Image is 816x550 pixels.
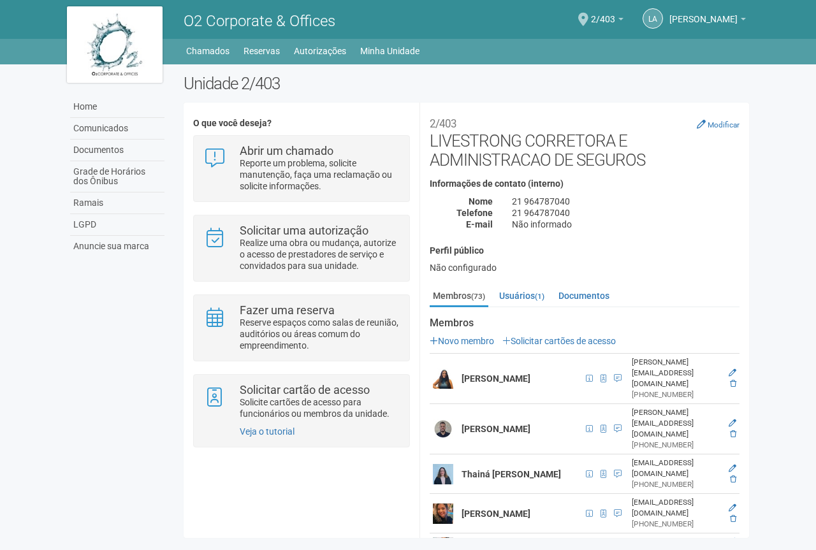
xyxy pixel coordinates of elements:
[70,236,164,257] a: Anuncie sua marca
[430,246,739,256] h4: Perfil público
[729,503,736,512] a: Editar membro
[240,396,400,419] p: Solicite cartões de acesso para funcionários ou membros da unidade.
[240,224,368,237] strong: Solicitar uma autorização
[669,2,738,24] span: Luísa Antunes de Mesquita
[462,509,530,519] strong: [PERSON_NAME]
[294,42,346,60] a: Autorizações
[462,373,530,384] strong: [PERSON_NAME]
[433,368,453,389] img: user.png
[186,42,229,60] a: Chamados
[430,112,739,170] h2: LIVESTRONG CORRETORA E ADMINISTRACAO DE SEGUROS
[632,479,720,490] div: [PHONE_NUMBER]
[203,305,399,351] a: Fazer uma reserva Reserve espaços como salas de reunião, auditórios ou áreas comum do empreendime...
[433,464,453,484] img: user.png
[203,225,399,271] a: Solicitar uma autorização Realize uma obra ou mudança, autorize o acesso de prestadores de serviç...
[70,192,164,214] a: Ramais
[430,336,494,346] a: Novo membro
[729,419,736,428] a: Editar membro
[70,214,164,236] a: LGPD
[729,368,736,377] a: Editar membro
[496,286,548,305] a: Usuários(1)
[555,286,613,305] a: Documentos
[193,119,409,128] h4: O que você deseja?
[433,503,453,524] img: user.png
[502,336,616,346] a: Solicitar cartões de acesso
[632,519,720,530] div: [PHONE_NUMBER]
[730,430,736,438] a: Excluir membro
[730,379,736,388] a: Excluir membro
[669,16,746,26] a: [PERSON_NAME]
[240,383,370,396] strong: Solicitar cartão de acesso
[730,514,736,523] a: Excluir membro
[430,262,739,273] div: Não configurado
[70,161,164,192] a: Grade de Horários dos Ônibus
[632,389,720,400] div: [PHONE_NUMBER]
[471,292,485,301] small: (73)
[430,317,739,329] strong: Membros
[729,537,736,546] a: Editar membro
[456,208,493,218] strong: Telefone
[643,8,663,29] a: LA
[697,119,739,129] a: Modificar
[203,145,399,192] a: Abrir um chamado Reporte um problema, solicite manutenção, faça uma reclamação ou solicite inform...
[469,196,493,206] strong: Nome
[244,42,280,60] a: Reservas
[632,407,720,440] div: [PERSON_NAME][EMAIL_ADDRESS][DOMAIN_NAME]
[632,458,720,479] div: [EMAIL_ADDRESS][DOMAIN_NAME]
[67,6,163,83] img: logo.jpg
[591,2,615,24] span: 2/403
[462,469,561,479] strong: Thainá [PERSON_NAME]
[632,440,720,451] div: [PHONE_NUMBER]
[462,424,530,434] strong: [PERSON_NAME]
[433,419,453,439] img: user.png
[184,74,749,93] h2: Unidade 2/403
[729,464,736,473] a: Editar membro
[535,292,544,301] small: (1)
[70,118,164,140] a: Comunicados
[70,140,164,161] a: Documentos
[240,237,400,271] p: Realize uma obra ou mudança, autorize o acesso de prestadores de serviço e convidados para sua un...
[360,42,419,60] a: Minha Unidade
[502,219,749,230] div: Não informado
[430,179,739,189] h4: Informações de contato (interno)
[240,303,335,317] strong: Fazer uma reserva
[730,475,736,484] a: Excluir membro
[502,196,749,207] div: 21 964787040
[240,144,333,157] strong: Abrir um chamado
[502,207,749,219] div: 21 964787040
[430,117,456,130] small: 2/403
[240,157,400,192] p: Reporte um problema, solicite manutenção, faça uma reclamação ou solicite informações.
[466,219,493,229] strong: E-mail
[632,497,720,519] div: [EMAIL_ADDRESS][DOMAIN_NAME]
[240,317,400,351] p: Reserve espaços como salas de reunião, auditórios ou áreas comum do empreendimento.
[591,16,623,26] a: 2/403
[184,12,335,30] span: O2 Corporate & Offices
[203,384,399,419] a: Solicitar cartão de acesso Solicite cartões de acesso para funcionários ou membros da unidade.
[708,120,739,129] small: Modificar
[240,426,295,437] a: Veja o tutorial
[632,357,720,389] div: [PERSON_NAME][EMAIL_ADDRESS][DOMAIN_NAME]
[70,96,164,118] a: Home
[430,286,488,307] a: Membros(73)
